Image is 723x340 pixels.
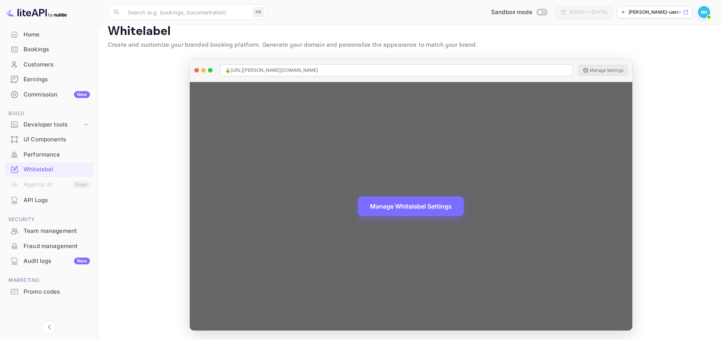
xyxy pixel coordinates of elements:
[5,132,94,147] div: UI Components
[5,87,94,102] div: CommissionNew
[24,135,90,144] div: UI Components
[74,91,90,98] div: New
[488,8,550,17] div: Switch to Production mode
[6,6,67,18] img: LiteAPI logo
[5,72,94,87] div: Earnings
[24,90,90,99] div: Commission
[225,67,318,74] span: 🔒 [URL][PERSON_NAME][DOMAIN_NAME]
[5,147,94,161] a: Performance
[24,45,90,54] div: Bookings
[43,320,56,334] button: Collapse navigation
[358,196,464,216] button: Manage Whitelabel Settings
[24,196,90,205] div: API Logs
[24,165,90,174] div: Whitelabel
[569,9,607,16] div: [DATE] — [DATE]
[24,242,90,251] div: Fraud management
[24,30,90,39] div: Home
[123,5,250,20] input: Search (e.g. bookings, documentation)
[5,162,94,176] a: Whitelabel
[5,285,94,299] div: Promo codes
[628,9,681,16] p: [PERSON_NAME]-user-fkdet.nui...
[24,288,90,296] div: Promo codes
[74,258,90,264] div: New
[5,215,94,224] span: Security
[5,57,94,72] div: Customers
[5,42,94,57] div: Bookings
[698,6,710,18] img: Gladson User
[5,239,94,253] a: Fraud management
[108,41,714,50] p: Create and customize your branded booking platform. Generate your domain and personalize the appe...
[5,276,94,285] span: Marketing
[253,7,264,17] div: ⌘K
[5,27,94,42] div: Home
[5,109,94,118] span: Build
[24,150,90,159] div: Performance
[5,162,94,177] div: Whitelabel
[24,257,90,266] div: Audit logs
[5,27,94,41] a: Home
[24,75,90,84] div: Earnings
[24,60,90,69] div: Customers
[5,57,94,71] a: Customers
[24,227,90,236] div: Team management
[5,87,94,101] a: CommissionNew
[579,65,628,76] button: Manage Settings
[5,42,94,56] a: Bookings
[5,147,94,162] div: Performance
[5,285,94,299] a: Promo codes
[491,8,532,17] span: Sandbox mode
[5,72,94,86] a: Earnings
[5,224,94,238] a: Team management
[5,193,94,208] div: API Logs
[5,132,94,146] a: UI Components
[5,118,94,131] div: Developer tools
[5,254,94,268] a: Audit logsNew
[24,120,82,129] div: Developer tools
[5,193,94,207] a: API Logs
[108,24,714,39] p: Whitelabel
